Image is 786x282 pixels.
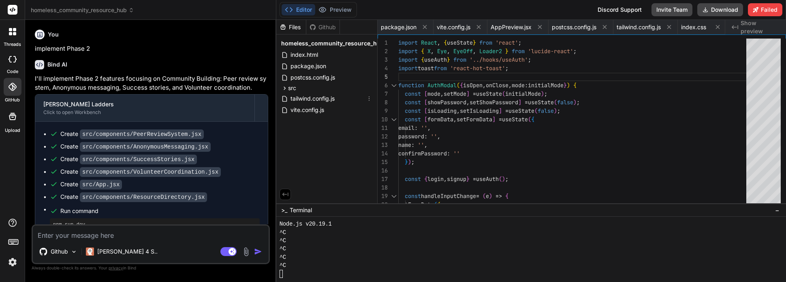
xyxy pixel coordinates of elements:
span: ] [492,116,496,123]
div: Create [60,168,221,176]
div: Create [60,142,211,151]
label: Upload [5,127,20,134]
span: ; [573,47,577,55]
span: signup [447,175,466,183]
span: '' [453,150,460,157]
span: false [538,107,554,114]
img: Claude 4 Sonnet [86,248,94,256]
span: AppPreview.jsx [491,23,532,31]
span: from [479,39,492,46]
span: mode [512,82,525,89]
span: import [398,39,418,46]
span: ^C [280,253,286,261]
div: 19 [378,192,388,200]
span: ; [518,39,521,46]
span: ( [457,82,460,89]
code: src/components/VolunteerCoordination.jsx [80,167,221,177]
span: ; [411,158,414,166]
span: from [512,47,525,55]
span: initialMode [505,90,541,97]
img: attachment [241,247,251,256]
label: code [7,68,18,75]
span: '' [418,141,424,149]
span: package.json [290,61,327,71]
div: 15 [378,158,388,166]
span: } [473,39,476,46]
span: setMode [444,90,466,97]
div: 5 [378,73,388,81]
span: , [424,141,427,149]
span: } [405,158,408,166]
div: 16 [378,166,388,175]
div: 11 [378,124,388,132]
span: email [398,124,414,131]
div: [PERSON_NAME] Ladders [43,100,246,108]
img: settings [6,255,19,269]
span: ( [528,116,531,123]
div: 7 [378,90,388,98]
span: postcss.config.js [290,73,336,82]
span: ) [502,175,505,183]
span: const [405,116,421,123]
span: ; [505,175,508,183]
span: ( [499,175,502,183]
span: Run command [60,207,260,215]
span: : [414,124,418,131]
div: Create [60,180,122,189]
span: [ [424,116,427,123]
span: ; [528,56,531,63]
span: const [405,90,421,97]
span: postcss.config.js [552,23,596,31]
span: useAuth [424,56,447,63]
span: = [473,175,476,183]
span: = [499,116,502,123]
code: src/App.jsx [80,180,122,189]
div: 17 [378,175,388,183]
span: ^C [280,261,286,269]
code: src/components/AnonymousMessaging.jsx [80,142,211,152]
div: 8 [378,98,388,107]
span: formData [427,116,453,123]
div: 4 [378,64,388,73]
span: = [505,107,508,114]
span: } [564,82,567,89]
span: Show preview [741,19,780,35]
p: Github [51,248,68,256]
span: , [447,47,450,55]
span: [ [424,107,427,114]
span: onClose [486,82,508,89]
span: ] [466,90,470,97]
span: const [405,175,421,183]
span: homeless_community_resource_hub [31,6,134,14]
div: 10 [378,115,388,124]
span: ; [577,99,580,106]
span: '' [421,124,427,131]
span: package.json [381,23,416,31]
span: useState [502,116,528,123]
span: src [288,84,296,92]
span: , [473,47,476,55]
span: ) [541,90,544,97]
span: ) [408,158,411,166]
span: setIsLoading [460,107,499,114]
span: , [427,124,431,131]
img: Pick Models [70,248,77,255]
button: − [773,204,781,217]
span: const [405,99,421,106]
span: e [486,192,489,200]
span: ( [502,90,505,97]
span: Eye [437,47,447,55]
span: ; [505,65,508,72]
span: ) [573,99,577,106]
span: , [483,82,486,89]
span: mode [427,90,440,97]
span: AuthModal [427,82,457,89]
span: ^C [280,228,286,237]
span: 'react' [496,39,518,46]
button: Preview [315,4,355,15]
div: 12 [378,132,388,141]
span: , [437,39,440,46]
img: icon [254,248,262,256]
div: 13 [378,141,388,149]
span: isLoading [427,107,457,114]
